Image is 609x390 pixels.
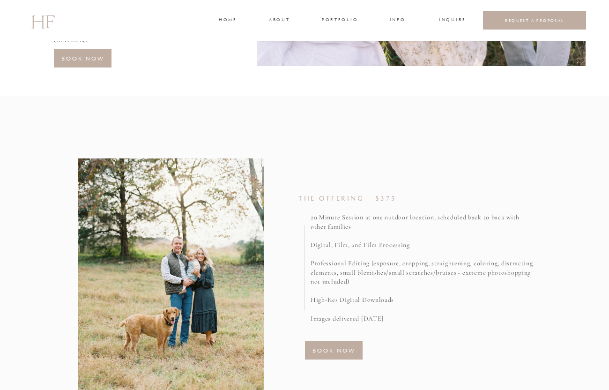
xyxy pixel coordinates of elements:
a: REQUEST A PROPOSAL [490,18,579,23]
a: home [219,16,236,25]
a: INFO [389,16,406,25]
a: BOOK NOW [308,346,359,355]
a: INQUIRE [439,16,464,25]
a: portfolio [322,16,357,25]
h1: THE OFFERING - $375 [298,194,504,203]
a: HF [31,7,54,34]
p: 20 Minute Session at one outdoor location, scheduled back to back with other families Digital, Fi... [311,213,534,323]
a: about [269,16,289,25]
a: BOOK NOW [57,54,108,63]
